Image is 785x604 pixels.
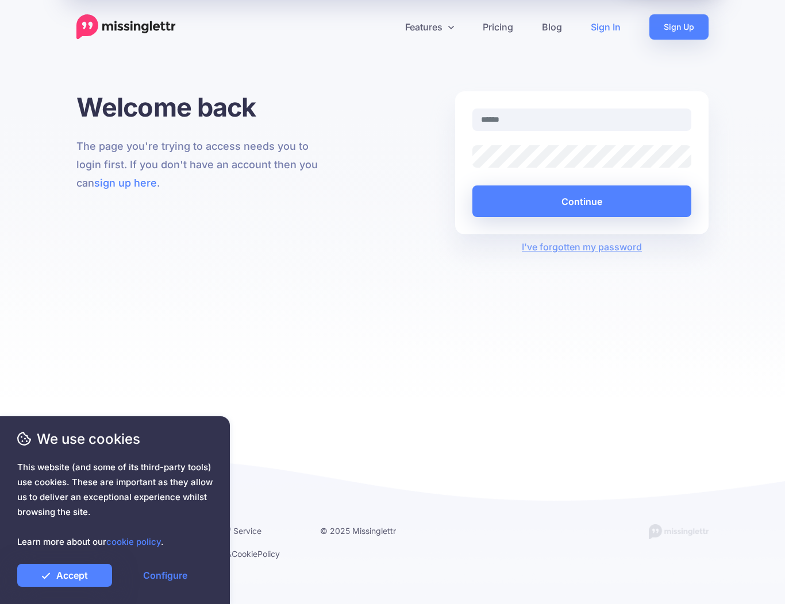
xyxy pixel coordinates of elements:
[472,185,691,217] button: Continue
[522,241,642,253] a: I've forgotten my password
[118,564,213,587] a: Configure
[198,547,303,561] li: & Policy
[94,177,157,189] a: sign up here
[76,91,330,123] h1: Welcome back
[76,137,330,192] p: The page you're trying to access needs you to login first. If you don't have an account then you ...
[106,536,161,547] a: cookie policy
[17,564,112,587] a: Accept
[576,14,635,40] a: Sign In
[528,14,576,40] a: Blog
[649,14,709,40] a: Sign Up
[391,14,468,40] a: Features
[320,524,425,538] li: © 2025 Missinglettr
[232,549,257,559] a: Cookie
[468,14,528,40] a: Pricing
[17,429,213,449] span: We use cookies
[17,460,213,549] span: This website (and some of its third-party tools) use cookies. These are important as they allow u...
